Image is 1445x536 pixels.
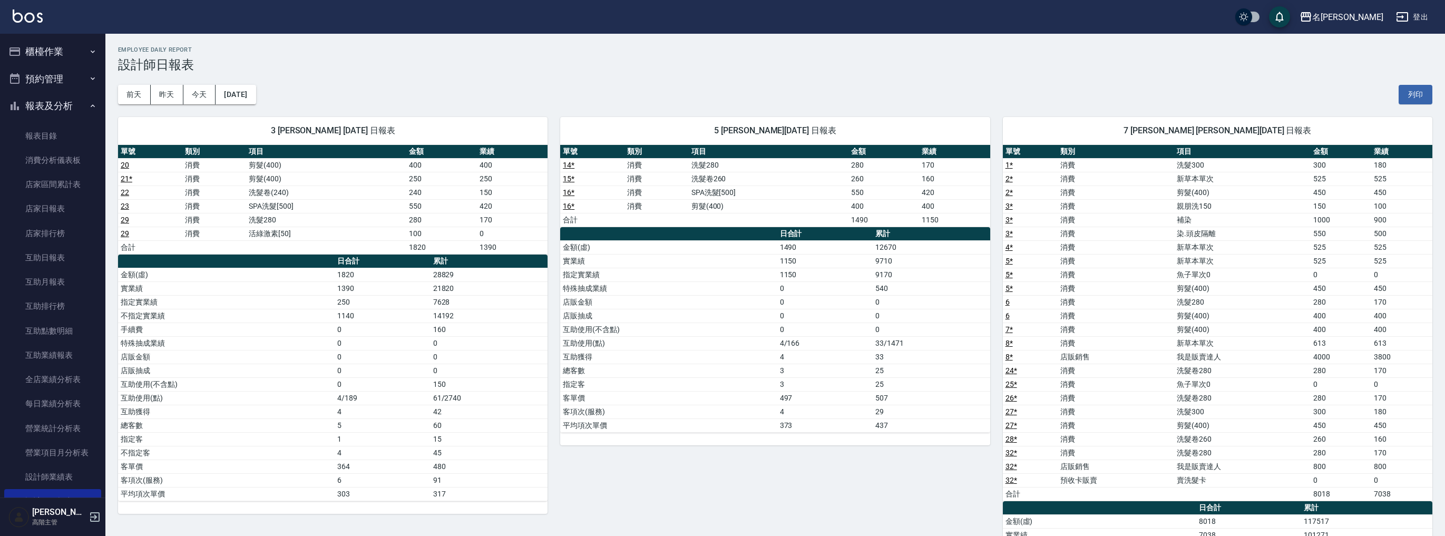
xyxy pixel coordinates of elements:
[777,405,873,418] td: 4
[1399,85,1432,104] button: 列印
[560,240,777,254] td: 金額(虛)
[1058,323,1174,336] td: 消費
[777,281,873,295] td: 0
[1311,391,1372,405] td: 280
[335,268,430,281] td: 1820
[1174,336,1311,350] td: 新草本單次
[477,158,548,172] td: 400
[1311,446,1372,460] td: 280
[182,158,247,172] td: 消費
[624,158,689,172] td: 消費
[560,145,624,159] th: 單號
[1174,172,1311,186] td: 新草本單次
[1371,227,1432,240] td: 500
[1311,473,1372,487] td: 0
[1058,172,1174,186] td: 消費
[118,377,335,391] td: 互助使用(不含點)
[431,295,548,309] td: 7628
[477,172,548,186] td: 250
[118,405,335,418] td: 互助獲得
[431,336,548,350] td: 0
[919,145,990,159] th: 業績
[121,202,129,210] a: 23
[118,255,548,501] table: a dense table
[1311,254,1372,268] td: 525
[477,186,548,199] td: 150
[1058,473,1174,487] td: 預收卡販賣
[1371,446,1432,460] td: 170
[118,473,335,487] td: 客項次(服務)
[1371,391,1432,405] td: 170
[1311,145,1372,159] th: 金額
[406,172,477,186] td: 250
[1392,7,1432,27] button: 登出
[1003,145,1432,501] table: a dense table
[1295,6,1388,28] button: 名[PERSON_NAME]
[1371,281,1432,295] td: 450
[1058,350,1174,364] td: 店販銷售
[118,46,1432,53] h2: Employee Daily Report
[1058,254,1174,268] td: 消費
[560,377,777,391] td: 指定客
[131,125,535,136] span: 3 [PERSON_NAME] [DATE] 日報表
[873,227,990,241] th: 累計
[335,405,430,418] td: 4
[118,336,335,350] td: 特殊抽成業績
[1311,323,1372,336] td: 400
[1058,391,1174,405] td: 消費
[560,268,777,281] td: 指定實業績
[624,172,689,186] td: 消費
[1058,446,1174,460] td: 消費
[4,38,101,65] button: 櫃檯作業
[431,391,548,405] td: 61/2740
[118,432,335,446] td: 指定客
[1174,418,1311,432] td: 剪髮(400)
[1058,418,1174,432] td: 消費
[624,186,689,199] td: 消費
[118,350,335,364] td: 店販金額
[406,186,477,199] td: 240
[335,364,430,377] td: 0
[4,319,101,343] a: 互助點數明細
[246,186,406,199] td: 洗髮卷(240)
[1371,473,1432,487] td: 0
[118,268,335,281] td: 金額(虛)
[477,145,548,159] th: 業績
[1058,281,1174,295] td: 消費
[560,295,777,309] td: 店販金額
[1058,268,1174,281] td: 消費
[1371,158,1432,172] td: 180
[1371,377,1432,391] td: 0
[689,145,848,159] th: 項目
[689,199,848,213] td: 剪髮(400)
[121,216,129,224] a: 29
[182,213,247,227] td: 消費
[1311,295,1372,309] td: 280
[873,405,990,418] td: 29
[118,240,182,254] td: 合計
[873,254,990,268] td: 9710
[1371,254,1432,268] td: 525
[1016,125,1420,136] span: 7 [PERSON_NAME] [PERSON_NAME][DATE] 日報表
[246,213,406,227] td: 洗髮280
[1311,186,1372,199] td: 450
[118,145,182,159] th: 單號
[32,518,86,527] p: 高階主管
[118,309,335,323] td: 不指定實業績
[1311,460,1372,473] td: 800
[1003,145,1058,159] th: 單號
[1311,336,1372,350] td: 613
[873,418,990,432] td: 437
[873,336,990,350] td: 33/1471
[1311,418,1372,432] td: 450
[118,295,335,309] td: 指定實業績
[777,377,873,391] td: 3
[406,158,477,172] td: 400
[431,460,548,473] td: 480
[4,148,101,172] a: 消費分析儀表板
[335,460,430,473] td: 364
[406,199,477,213] td: 550
[777,295,873,309] td: 0
[431,418,548,432] td: 60
[689,186,848,199] td: SPA洗髮[500]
